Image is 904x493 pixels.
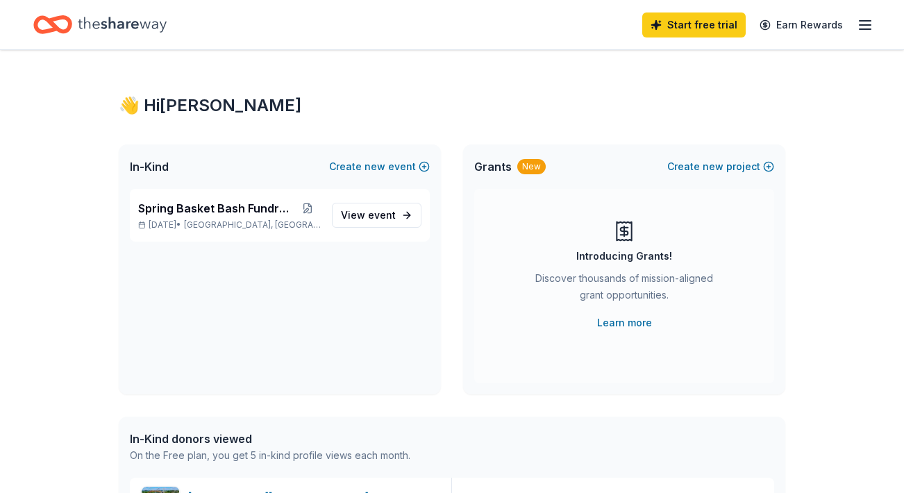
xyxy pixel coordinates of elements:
[667,158,774,175] button: Createnewproject
[329,158,430,175] button: Createnewevent
[130,447,410,464] div: On the Free plan, you get 5 in-kind profile views each month.
[576,248,672,265] div: Introducing Grants!
[138,219,321,231] p: [DATE] •
[138,200,295,217] span: Spring Basket Bash Fundraiser
[184,219,321,231] span: [GEOGRAPHIC_DATA], [GEOGRAPHIC_DATA]
[119,94,785,117] div: 👋 Hi [PERSON_NAME]
[33,8,167,41] a: Home
[703,158,723,175] span: new
[517,159,546,174] div: New
[365,158,385,175] span: new
[597,315,652,331] a: Learn more
[751,12,851,37] a: Earn Rewards
[130,431,410,447] div: In-Kind donors viewed
[530,270,719,309] div: Discover thousands of mission-aligned grant opportunities.
[474,158,512,175] span: Grants
[332,203,421,228] a: View event
[642,12,746,37] a: Start free trial
[341,207,396,224] span: View
[130,158,169,175] span: In-Kind
[368,209,396,221] span: event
